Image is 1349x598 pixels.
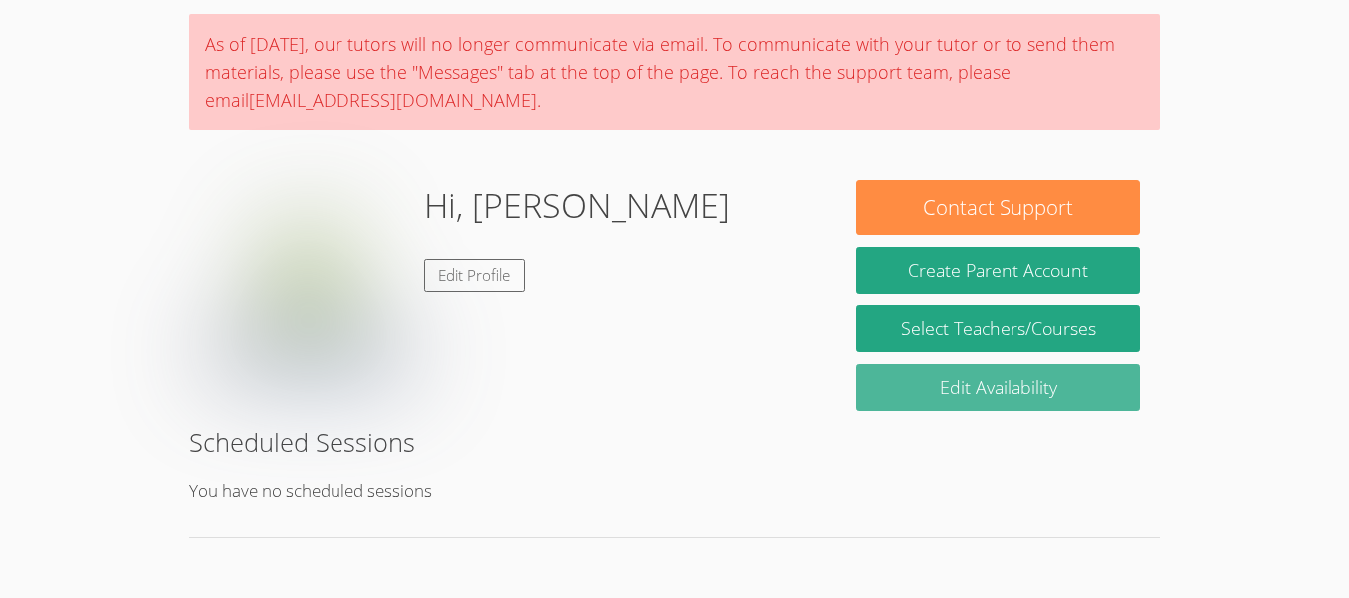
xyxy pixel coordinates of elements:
h1: Hi, [PERSON_NAME] [424,180,730,231]
button: Create Parent Account [856,247,1140,294]
button: Contact Support [856,180,1140,235]
div: As of [DATE], our tutors will no longer communicate via email. To communicate with your tutor or ... [189,14,1160,130]
a: Edit Profile [424,259,526,292]
p: You have no scheduled sessions [189,477,1160,506]
a: Edit Availability [856,364,1140,411]
a: Select Teachers/Courses [856,305,1140,352]
h2: Scheduled Sessions [189,423,1160,461]
img: default.png [209,180,408,379]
